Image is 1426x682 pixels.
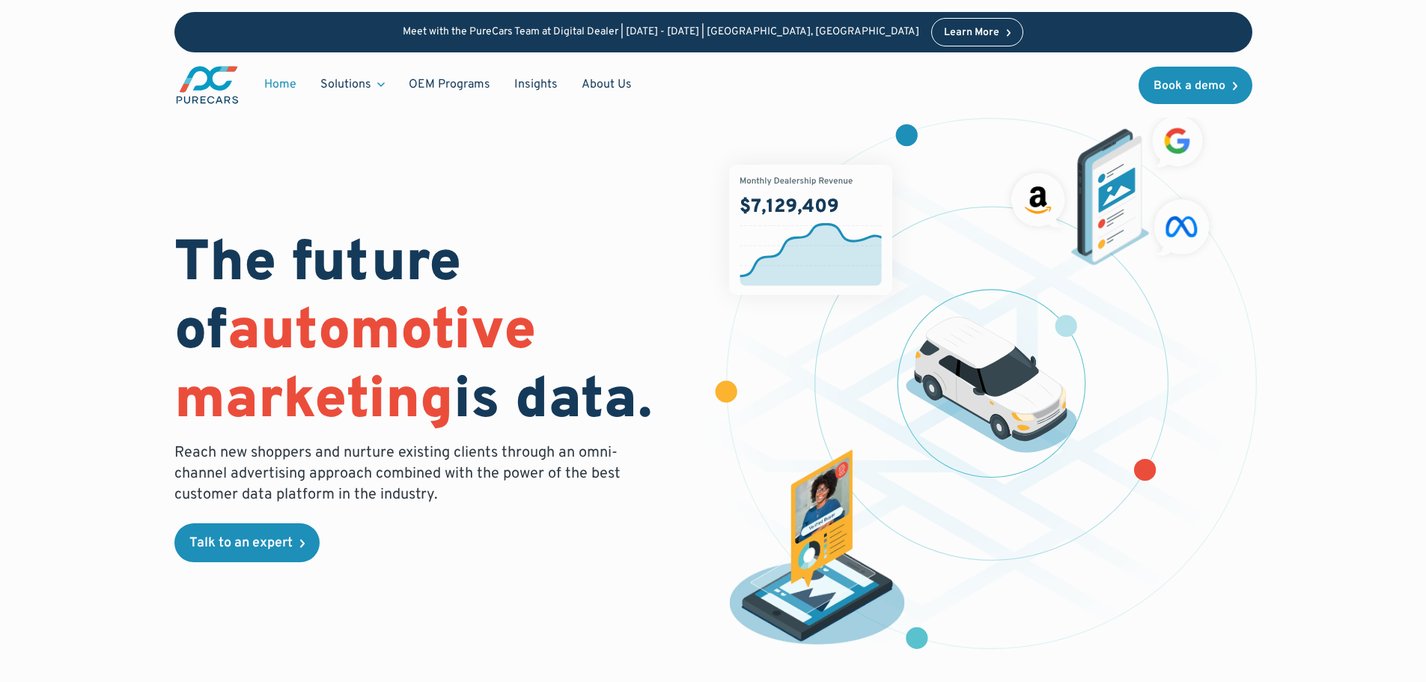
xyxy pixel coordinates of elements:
span: automotive marketing [174,297,536,437]
p: Meet with the PureCars Team at Digital Dealer | [DATE] - [DATE] | [GEOGRAPHIC_DATA], [GEOGRAPHIC_... [403,26,919,39]
a: main [174,64,240,106]
a: Insights [502,70,570,99]
div: Solutions [308,70,397,99]
div: Book a demo [1154,80,1225,92]
a: About Us [570,70,644,99]
a: OEM Programs [397,70,502,99]
div: Talk to an expert [189,537,293,550]
a: Book a demo [1139,67,1252,104]
a: Talk to an expert [174,523,320,562]
img: persona of a buyer [716,449,918,651]
img: chart showing monthly dealership revenue of $7m [729,165,892,295]
img: ads on social media and advertising partners [1004,109,1217,265]
div: Solutions [320,76,371,93]
p: Reach new shoppers and nurture existing clients through an omni-channel advertising approach comb... [174,442,630,505]
a: Home [252,70,308,99]
a: Learn More [931,18,1024,46]
img: illustration of a vehicle [906,317,1078,453]
h1: The future of is data. [174,231,695,436]
div: Learn More [944,28,999,38]
img: purecars logo [174,64,240,106]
